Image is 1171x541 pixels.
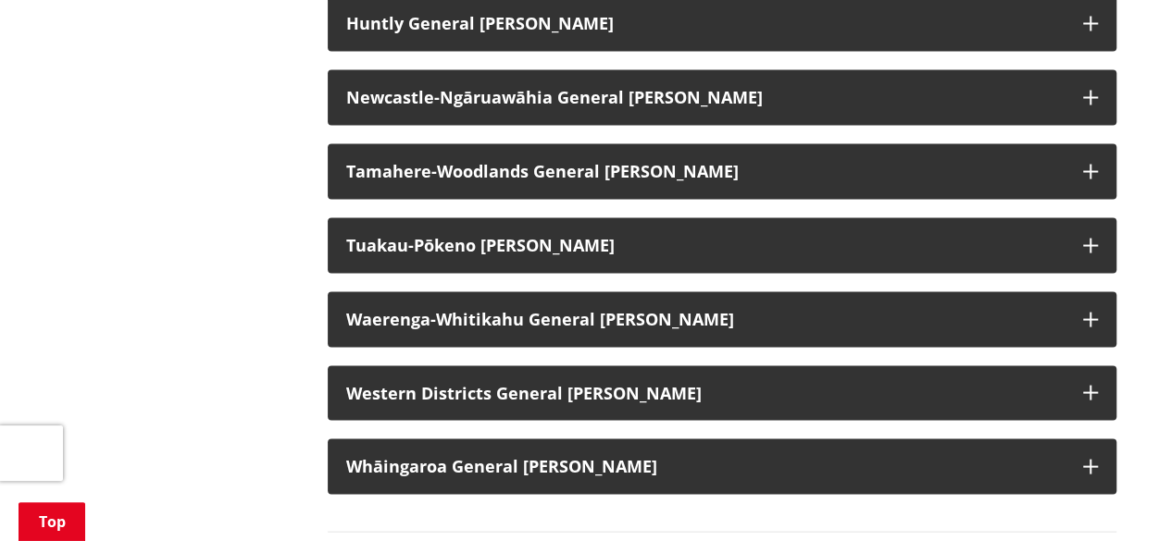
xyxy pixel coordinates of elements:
iframe: Messenger Launcher [1086,463,1152,530]
button: Newcastle-Ngāruawāhia General [PERSON_NAME] [328,69,1116,125]
strong: Waerenga-Whitikahu General [PERSON_NAME] [346,307,734,329]
h3: Tuakau-Pōkeno [PERSON_NAME] [346,236,1065,254]
strong: Western Districts General [PERSON_NAME] [346,381,702,403]
h3: Huntly General [PERSON_NAME] [346,15,1065,33]
button: Waerenga-Whitikahu General [PERSON_NAME] [328,291,1116,347]
button: Western Districts General [PERSON_NAME] [328,365,1116,421]
button: Whāingaroa General [PERSON_NAME] [328,438,1116,494]
button: Tamahere-Woodlands General [PERSON_NAME] [328,143,1116,199]
strong: Whāingaroa General [PERSON_NAME] [346,454,657,476]
a: Top [19,502,85,541]
strong: Tamahere-Woodlands General [PERSON_NAME] [346,159,739,181]
strong: Newcastle-Ngāruawāhia General [PERSON_NAME] [346,85,763,107]
button: Tuakau-Pōkeno [PERSON_NAME] [328,217,1116,273]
